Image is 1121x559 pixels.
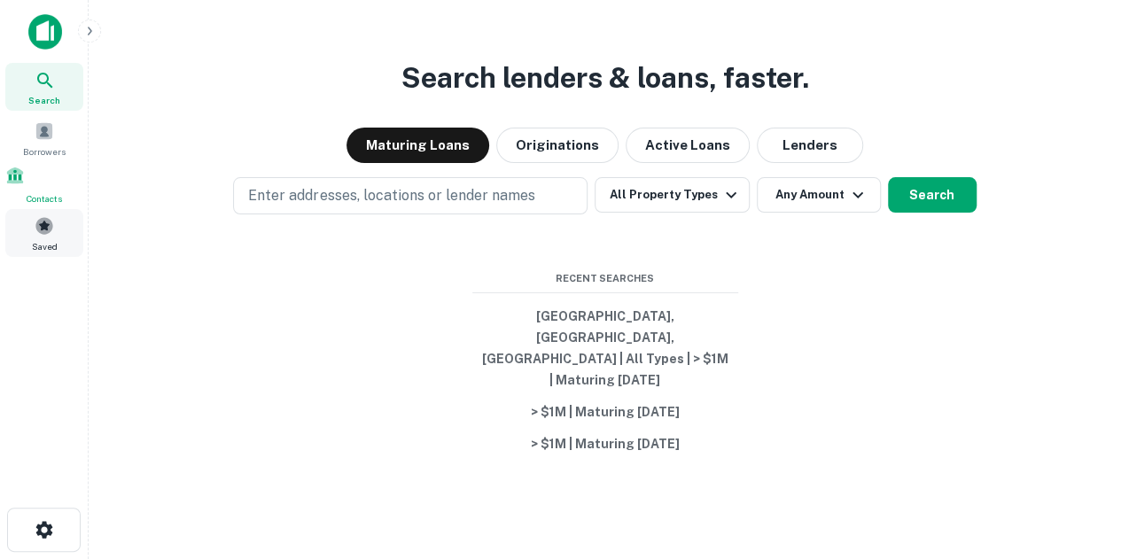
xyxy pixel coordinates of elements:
[248,185,534,206] p: Enter addresses, locations or lender names
[5,191,83,206] span: Contacts
[5,63,83,111] a: Search
[626,128,750,163] button: Active Loans
[28,93,60,107] span: Search
[32,239,58,253] span: Saved
[757,128,863,163] button: Lenders
[472,428,738,460] button: > $1M | Maturing [DATE]
[401,57,809,99] h3: Search lenders & loans, faster.
[233,177,588,214] button: Enter addresses, locations or lender names
[472,300,738,396] button: [GEOGRAPHIC_DATA], [GEOGRAPHIC_DATA], [GEOGRAPHIC_DATA] | All Types | > $1M | Maturing [DATE]
[5,209,83,257] a: Saved
[472,396,738,428] button: > $1M | Maturing [DATE]
[5,166,83,206] a: Contacts
[23,144,66,159] span: Borrowers
[888,177,977,213] button: Search
[28,14,62,50] img: capitalize-icon.png
[5,114,83,162] a: Borrowers
[472,271,738,286] span: Recent Searches
[346,128,489,163] button: Maturing Loans
[595,177,749,213] button: All Property Types
[1032,417,1121,502] iframe: Chat Widget
[496,128,619,163] button: Originations
[757,177,881,213] button: Any Amount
